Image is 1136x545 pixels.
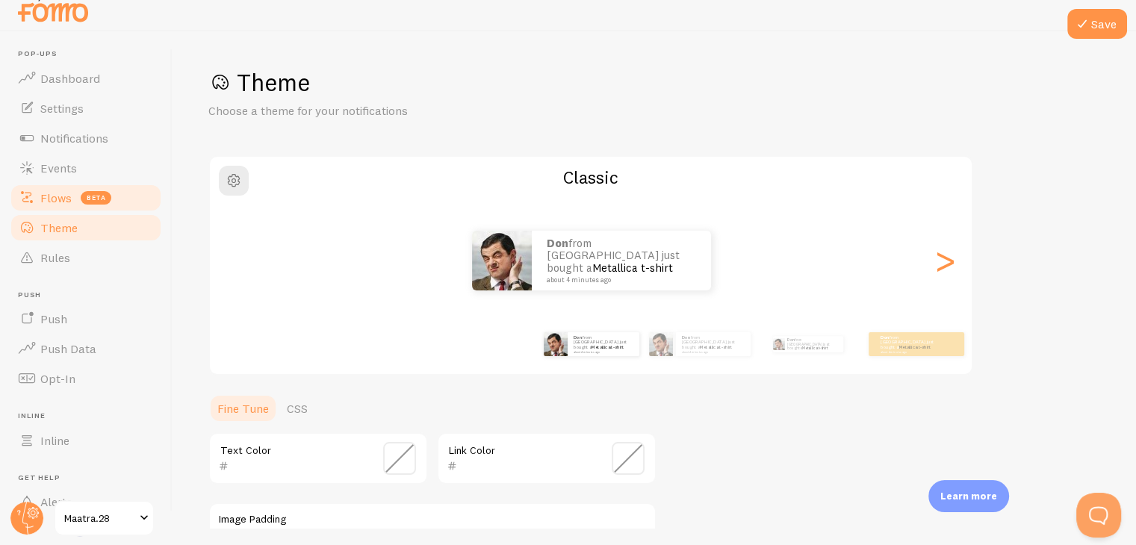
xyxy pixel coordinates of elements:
[278,393,317,423] a: CSS
[40,220,78,235] span: Theme
[1067,9,1127,39] button: Save
[9,487,163,517] a: Alerts
[881,350,939,353] small: about 4 minutes ago
[472,231,532,290] img: Fomo
[9,304,163,334] a: Push
[772,338,784,350] img: Fomo
[40,161,77,175] span: Events
[547,236,568,250] strong: Don
[700,344,732,350] a: Metallica t-shirt
[40,371,75,386] span: Opt-In
[787,336,837,352] p: from [GEOGRAPHIC_DATA] just bought a
[682,334,691,340] strong: Don
[18,290,163,300] span: Push
[9,153,163,183] a: Events
[881,334,890,340] strong: Don
[54,500,155,536] a: Maatra.28
[208,67,1100,98] h1: Theme
[574,334,633,353] p: from [GEOGRAPHIC_DATA] just bought a
[9,364,163,393] a: Opt-In
[928,480,1009,512] div: Learn more
[592,344,624,350] a: Metallica t-shirt
[208,393,278,423] a: Fine Tune
[682,350,743,353] small: about 4 minutes ago
[936,207,954,314] div: Next slide
[9,93,163,123] a: Settings
[40,341,96,356] span: Push Data
[9,334,163,364] a: Push Data
[40,190,72,205] span: Flows
[40,101,84,116] span: Settings
[40,250,70,265] span: Rules
[219,513,646,526] label: Image Padding
[940,489,997,503] p: Learn more
[40,131,108,146] span: Notifications
[787,337,795,342] strong: Don
[682,334,745,353] p: from [GEOGRAPHIC_DATA] just bought a
[208,102,567,119] p: Choose a theme for your notifications
[592,261,673,275] a: Metallica t-shirt
[9,426,163,455] a: Inline
[574,334,583,340] strong: Don
[1076,493,1121,538] iframe: Help Scout Beacon - Open
[9,183,163,213] a: Flows beta
[40,433,69,448] span: Inline
[18,411,163,421] span: Inline
[898,344,931,350] a: Metallica t-shirt
[18,49,163,59] span: Pop-ups
[18,473,163,483] span: Get Help
[64,509,135,527] span: Maatra.28
[81,191,111,205] span: beta
[9,63,163,93] a: Dashboard
[210,166,972,189] h2: Classic
[649,332,673,356] img: Fomo
[574,350,632,353] small: about 4 minutes ago
[9,123,163,153] a: Notifications
[40,311,67,326] span: Push
[40,494,72,509] span: Alerts
[881,334,940,353] p: from [GEOGRAPHIC_DATA] just bought a
[802,346,828,350] a: Metallica t-shirt
[547,237,696,284] p: from [GEOGRAPHIC_DATA] just bought a
[547,276,692,284] small: about 4 minutes ago
[9,213,163,243] a: Theme
[40,71,100,86] span: Dashboard
[9,243,163,272] a: Rules
[544,332,568,356] img: Fomo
